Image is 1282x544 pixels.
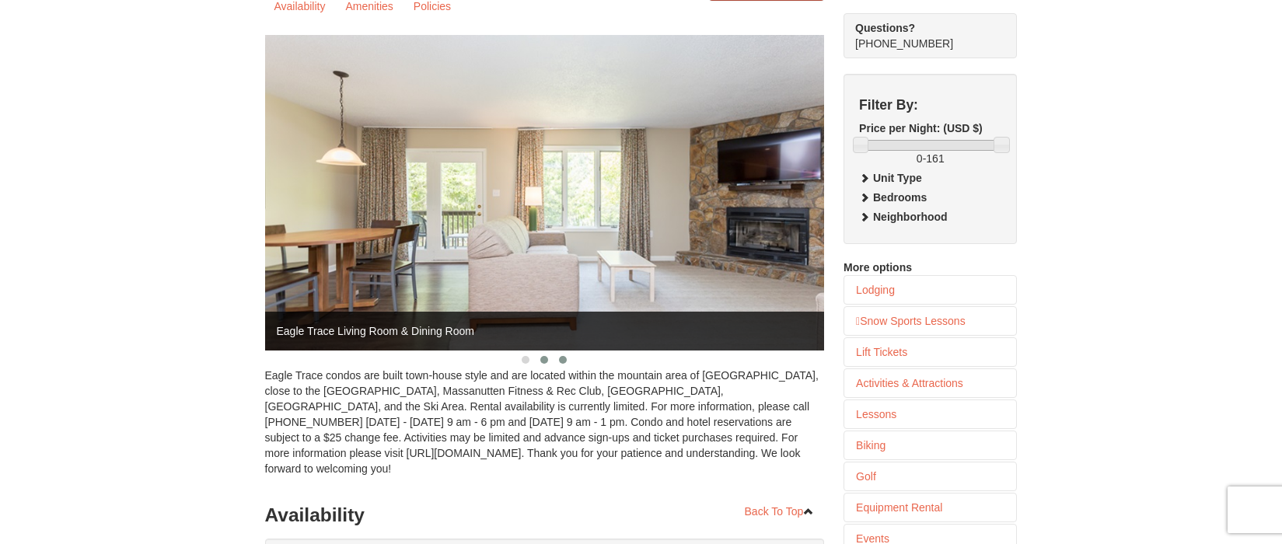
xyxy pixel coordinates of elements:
[844,462,1016,490] a: Golf
[844,369,1016,397] a: Activities & Attractions
[844,493,1016,521] a: Equipment Rental
[844,307,1016,335] a: Snow Sports Lessons
[873,191,927,204] strong: Bedrooms
[859,151,1001,166] label: -
[265,500,825,531] h3: Availability
[844,338,1016,366] a: Lift Tickets
[873,211,948,223] strong: Neighborhood
[265,312,842,350] span: Eagle Trace Living Room & Dining Room
[844,276,1016,304] a: Lodging
[859,122,983,134] strong: Price per Night: (USD $)
[855,22,915,34] strong: Questions?
[844,400,1016,428] a: Lessons
[735,500,825,523] a: Back To Top
[855,20,989,50] span: [PHONE_NUMBER]
[844,261,912,274] span: More options
[265,368,825,492] div: Eagle Trace condos are built town-house style and are located within the mountain area of [GEOGRA...
[859,97,1001,113] h4: Filter By:
[265,35,842,350] img: Eagle Trace Living Room & Dining Room
[844,431,1016,459] a: Biking
[873,172,922,184] strong: Unit Type
[917,152,923,165] span: 0
[926,152,944,165] span: 161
